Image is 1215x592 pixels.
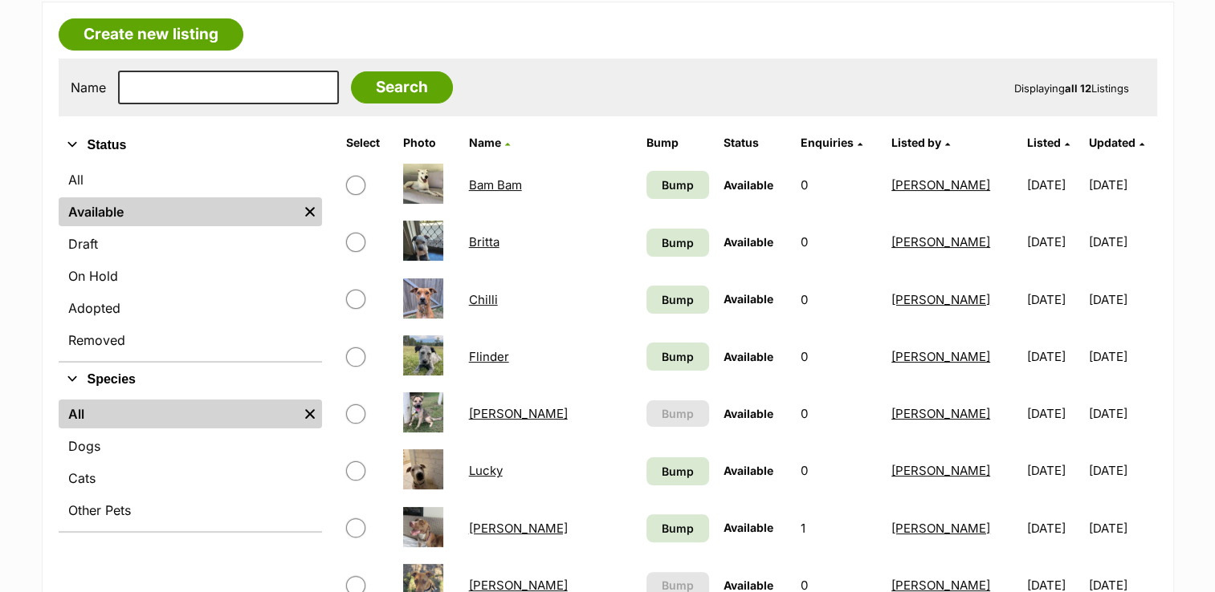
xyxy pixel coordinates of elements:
span: Available [724,350,773,363]
a: Bump [646,457,709,485]
th: Select [340,130,396,156]
span: Available [724,521,773,534]
td: 1 [793,501,883,556]
td: [DATE] [1089,443,1156,498]
span: Displaying Listings [1014,82,1129,95]
button: Bump [646,400,709,427]
button: Species [59,369,322,390]
span: Available [724,578,773,592]
span: Available [724,235,773,249]
span: translation missing: en.admin.listings.index.attributes.enquiries [800,136,853,149]
td: [DATE] [1021,157,1087,213]
td: [DATE] [1089,272,1156,327]
a: On Hold [59,262,322,290]
a: Remove filter [298,399,322,428]
th: Status [717,130,793,156]
td: 0 [793,272,883,327]
span: Bump [662,291,694,308]
a: Enquiries [800,136,862,149]
a: Draft [59,229,322,258]
span: Listed [1027,136,1061,149]
a: All [59,165,322,194]
a: Flinder [469,349,509,364]
a: Bump [646,343,709,371]
a: Listed [1027,136,1070,149]
span: Available [724,292,773,306]
a: Available [59,197,298,226]
a: Listed by [891,136,950,149]
label: Name [71,80,106,95]
th: Photo [397,130,460,156]
a: [PERSON_NAME] [891,406,990,421]
a: Bump [646,286,709,314]
td: 0 [793,386,883,441]
a: Dogs [59,432,322,460]
td: [DATE] [1021,272,1087,327]
a: Chilli [469,292,498,307]
td: 0 [793,157,883,213]
a: Removed [59,326,322,355]
td: 0 [793,329,883,384]
a: Bam Bam [469,177,522,193]
a: Lucky [469,463,503,478]
a: [PERSON_NAME] [891,521,990,536]
div: Status [59,162,322,361]
a: [PERSON_NAME] [469,521,568,536]
a: [PERSON_NAME] [891,177,990,193]
a: Britta [469,234,499,249]
a: Other Pets [59,496,322,525]
td: [DATE] [1089,157,1156,213]
th: Bump [640,130,716,156]
td: [DATE] [1021,386,1087,441]
a: Cats [59,464,322,493]
a: [PERSON_NAME] [469,406,568,421]
td: 0 [793,443,883,498]
td: 0 [793,214,883,270]
a: Bump [646,514,709,542]
span: Bump [662,176,694,193]
a: [PERSON_NAME] [891,349,990,364]
button: Status [59,135,322,156]
a: Create new listing [59,18,243,51]
td: [DATE] [1089,329,1156,384]
a: [PERSON_NAME] [891,292,990,307]
a: Bump [646,229,709,257]
span: Bump [662,348,694,365]
span: Name [469,136,501,149]
td: [DATE] [1021,214,1087,270]
a: [PERSON_NAME] [891,463,990,478]
td: [DATE] [1089,214,1156,270]
span: Updated [1089,136,1135,149]
td: [DATE] [1089,386,1156,441]
span: Bump [662,520,694,537]
span: Bump [662,234,694,251]
div: Species [59,396,322,531]
span: Bump [662,405,694,422]
strong: all 12 [1065,82,1091,95]
input: Search [351,71,453,103]
a: Name [469,136,510,149]
a: Remove filter [298,197,322,226]
td: [DATE] [1021,329,1087,384]
span: Listed by [891,136,941,149]
a: Bump [646,171,709,199]
a: [PERSON_NAME] [891,234,990,249]
span: Bump [662,463,694,480]
a: All [59,399,298,428]
a: Updated [1089,136,1144,149]
span: Available [724,464,773,477]
td: [DATE] [1021,443,1087,498]
span: Available [724,407,773,420]
td: [DATE] [1089,501,1156,556]
td: [DATE] [1021,501,1087,556]
span: Available [724,178,773,192]
a: Adopted [59,294,322,322]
